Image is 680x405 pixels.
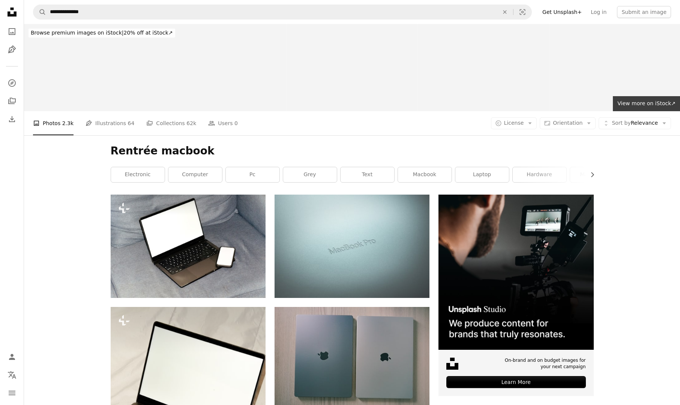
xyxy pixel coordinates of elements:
[446,376,585,388] div: Learn More
[275,195,429,298] img: a close up of a macbook pro logo
[33,5,46,19] button: Search Unsplash
[186,119,196,127] span: 62k
[5,367,20,382] button: Language
[226,167,279,182] a: pc
[446,358,458,370] img: file-1631678316303-ed18b8b5cb9cimage
[31,30,173,36] span: 20% off at iStock ↗
[275,355,429,362] a: two silver ipads side by side on a wooden surface
[5,42,20,57] a: Illustrations
[553,120,582,126] span: Orientation
[128,119,135,127] span: 64
[398,167,452,182] a: macbook
[234,119,238,127] span: 0
[24,24,180,42] a: Browse premium images on iStock|20% off at iStock↗
[504,120,524,126] span: License
[599,117,671,129] button: Sort byRelevance
[586,6,611,18] a: Log in
[5,24,20,39] a: Photos
[438,195,593,396] a: On-brand and on budget images for your next campaignLearn More
[168,167,222,182] a: computer
[617,100,675,106] span: View more on iStock ↗
[570,167,624,182] a: macbook pro
[513,5,531,19] button: Visual search
[5,385,20,400] button: Menu
[585,167,594,182] button: scroll list to the right
[86,111,134,135] a: Illustrations 64
[612,119,658,127] span: Relevance
[208,111,238,135] a: Users 0
[540,117,596,129] button: Orientation
[500,357,585,370] span: On-brand and on budget images for your next campaign
[438,195,593,350] img: file-1715652217532-464736461acbimage
[491,117,537,129] button: License
[283,167,337,182] a: grey
[513,167,566,182] a: hardware
[33,5,532,20] form: Find visuals sitewide
[111,243,266,249] a: Laptop and phone are on a blue couch.
[5,349,20,364] a: Log in / Sign up
[111,144,594,158] h1: Rentrée macbook
[617,6,671,18] button: Submit an image
[146,111,196,135] a: Collections 62k
[111,195,266,298] img: Laptop and phone are on a blue couch.
[275,243,429,249] a: a close up of a macbook pro logo
[538,6,586,18] a: Get Unsplash+
[613,96,680,111] a: View more on iStock↗
[5,94,20,109] a: Collections
[111,167,165,182] a: electronic
[31,30,123,36] span: Browse premium images on iStock |
[497,5,513,19] button: Clear
[612,120,630,126] span: Sort by
[5,112,20,127] a: Download History
[5,76,20,91] a: Explore
[341,167,394,182] a: text
[455,167,509,182] a: laptop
